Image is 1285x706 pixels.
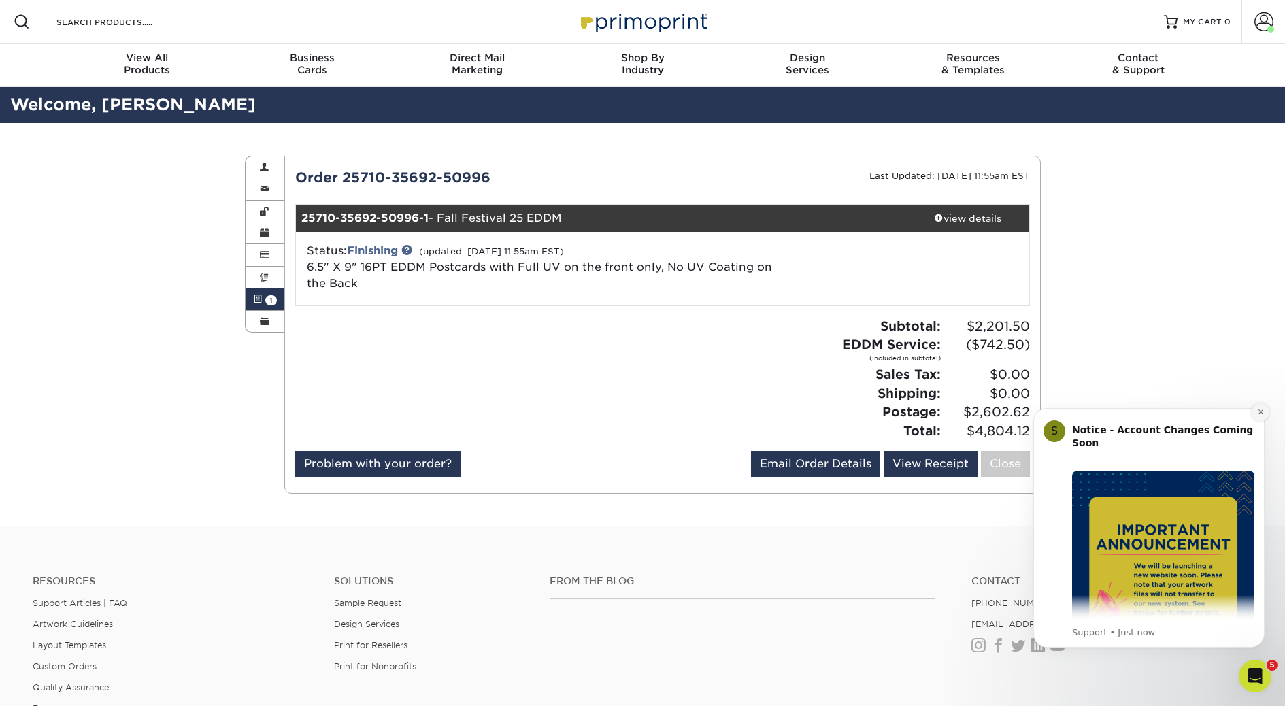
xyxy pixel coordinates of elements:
[560,52,725,76] div: Industry
[560,52,725,64] span: Shop By
[297,243,784,292] div: Status:
[945,403,1030,422] span: $2,602.62
[334,598,401,608] a: Sample Request
[842,337,941,363] strong: EDDM Service:
[419,246,564,256] small: (updated: [DATE] 11:55am EST)
[890,52,1056,64] span: Resources
[884,451,978,477] a: View Receipt
[575,7,711,36] img: Primoprint
[55,14,188,30] input: SEARCH PRODUCTS.....
[1239,660,1271,692] iframe: Intercom live chat
[285,167,663,188] div: Order 25710-35692-50996
[1013,388,1285,669] iframe: Intercom notifications message
[229,52,395,64] span: Business
[945,317,1030,336] span: $2,201.50
[334,619,399,629] a: Design Services
[842,354,941,363] small: (included in subtotal)
[229,44,395,87] a: BusinessCards
[65,44,230,87] a: View AllProducts
[907,205,1029,232] a: view details
[981,451,1030,477] a: Close
[1056,44,1221,87] a: Contact& Support
[1267,660,1278,671] span: 5
[347,244,398,257] a: Finishing
[560,44,725,87] a: Shop ByIndustry
[751,451,880,477] a: Email Order Details
[3,665,116,701] iframe: Google Customer Reviews
[395,44,560,87] a: Direct MailMarketing
[880,318,941,333] strong: Subtotal:
[33,575,314,587] h4: Resources
[971,598,1056,608] a: [PHONE_NUMBER]
[33,661,97,671] a: Custom Orders
[945,335,1030,354] span: ($742.50)
[296,205,907,232] div: - Fall Festival 25 EDDM
[907,212,1029,225] div: view details
[903,423,941,438] strong: Total:
[265,295,277,305] span: 1
[295,451,461,477] a: Problem with your order?
[869,171,1030,181] small: Last Updated: [DATE] 11:55am EST
[890,52,1056,76] div: & Templates
[395,52,560,64] span: Direct Mail
[33,640,106,650] a: Layout Templates
[229,52,395,76] div: Cards
[334,661,416,671] a: Print for Nonprofits
[878,386,941,401] strong: Shipping:
[1056,52,1221,76] div: & Support
[550,575,935,587] h4: From the Blog
[725,44,890,87] a: DesignServices
[971,575,1252,587] a: Contact
[246,288,285,310] a: 1
[971,619,1134,629] a: [EMAIL_ADDRESS][DOMAIN_NAME]
[395,52,560,76] div: Marketing
[945,422,1030,441] span: $4,804.12
[1056,52,1221,64] span: Contact
[1183,16,1222,28] span: MY CART
[725,52,890,64] span: Design
[882,404,941,419] strong: Postage:
[301,212,429,224] strong: 25710-35692-50996-1
[334,640,407,650] a: Print for Resellers
[945,365,1030,384] span: $0.00
[33,619,113,629] a: Artwork Guidelines
[945,384,1030,403] span: $0.00
[65,52,230,64] span: View All
[875,367,941,382] strong: Sales Tax:
[725,52,890,76] div: Services
[307,260,772,290] a: 6.5" X 9" 16PT EDDM Postcards with Full UV on the front only, No UV Coating on the Back
[334,575,529,587] h4: Solutions
[890,44,1056,87] a: Resources& Templates
[65,52,230,76] div: Products
[33,598,127,608] a: Support Articles | FAQ
[1224,17,1231,27] span: 0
